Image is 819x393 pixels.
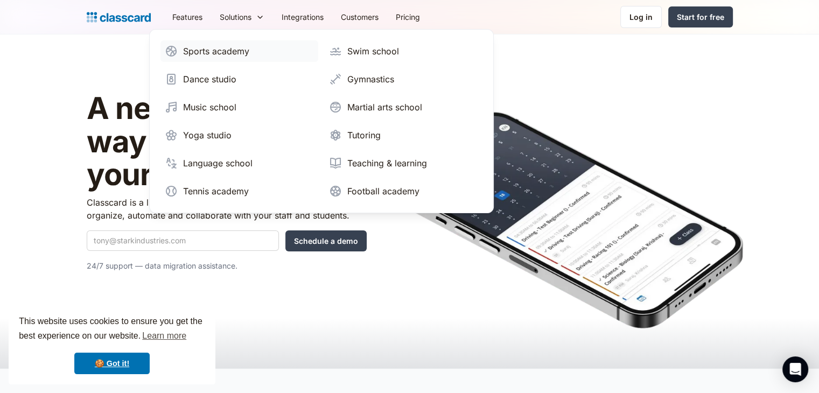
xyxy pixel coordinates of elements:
p: 24/7 support — data migration assistance. [87,259,367,272]
a: Gymnastics [325,68,482,90]
div: Martial arts school [347,101,422,114]
a: Pricing [387,5,429,29]
a: Start for free [668,6,733,27]
div: Language school [183,157,253,170]
a: Tutoring [325,124,482,146]
a: learn more about cookies [141,328,188,344]
div: Tutoring [347,129,381,142]
a: Yoga studio [160,124,318,146]
div: Teaching & learning [347,157,427,170]
div: Open Intercom Messenger [782,356,808,382]
a: Log in [620,6,662,28]
a: Music school [160,96,318,118]
a: Tennis academy [160,180,318,202]
h1: A new, intelligent way to manage your students [87,92,367,192]
p: Classcard is a lightweight replacement for your spreadsheets to organize, automate and collaborat... [87,196,367,222]
form: Quick Demo Form [87,230,367,251]
a: home [87,10,151,25]
div: Yoga studio [183,129,232,142]
span: This website uses cookies to ensure you get the best experience on our website. [19,315,205,344]
a: Football academy [325,180,482,202]
div: Solutions [220,11,251,23]
a: Teaching & learning [325,152,482,174]
div: Football academy [347,185,419,198]
input: tony@starkindustries.com [87,230,279,251]
div: cookieconsent [9,305,215,384]
div: Start for free [677,11,724,23]
a: Features [164,5,211,29]
a: Language school [160,152,318,174]
div: Sports academy [183,45,249,58]
a: Dance studio [160,68,318,90]
div: Swim school [347,45,399,58]
div: Log in [629,11,653,23]
input: Schedule a demo [285,230,367,251]
a: Sports academy [160,40,318,62]
div: Dance studio [183,73,236,86]
div: Music school [183,101,236,114]
a: Customers [332,5,387,29]
a: Martial arts school [325,96,482,118]
a: dismiss cookie message [74,353,150,374]
a: Swim school [325,40,482,62]
a: Integrations [273,5,332,29]
nav: Solutions [149,29,494,213]
div: Tennis academy [183,185,249,198]
div: Gymnastics [347,73,394,86]
div: Solutions [211,5,273,29]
